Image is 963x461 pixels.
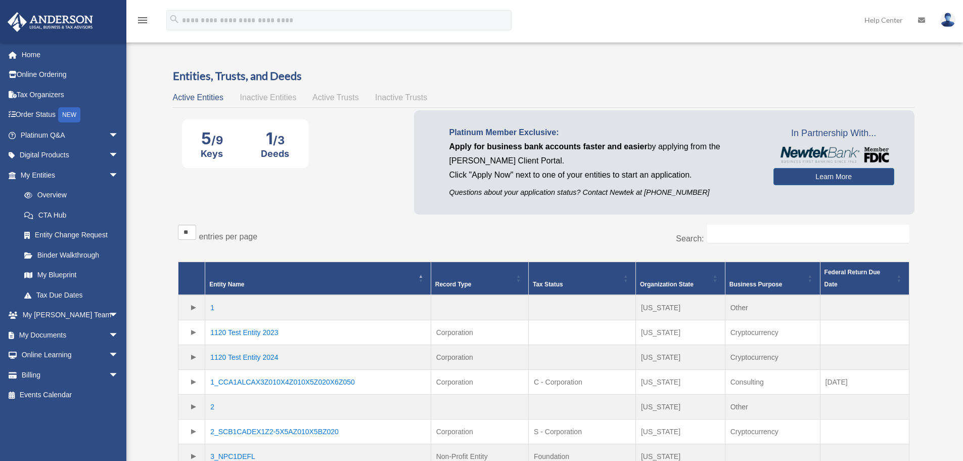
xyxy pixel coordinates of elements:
[209,281,244,288] span: Entity Name
[169,14,180,25] i: search
[14,185,124,205] a: Overview
[109,365,129,386] span: arrow_drop_down
[431,345,528,370] td: Corporation
[205,320,431,345] td: 1120 Test Entity 2023
[211,134,223,147] span: /9
[273,134,285,147] span: /3
[136,14,149,26] i: menu
[635,395,725,420] td: [US_STATE]
[173,68,914,84] h3: Entities, Trusts, and Deeds
[261,148,289,159] div: Deeds
[205,262,431,296] th: Entity Name: Activate to invert sorting
[431,320,528,345] td: Corporation
[7,385,134,405] a: Events Calendar
[205,345,431,370] td: 1120 Test Entity 2024
[431,262,528,296] th: Record Type: Activate to sort
[435,281,472,288] span: Record Type
[529,420,636,444] td: S - Corporation
[778,147,889,163] img: NewtekBankLogoSM.png
[533,281,563,288] span: Tax Status
[820,370,909,395] td: [DATE]
[725,345,820,370] td: Cryptocurrency
[14,265,129,285] a: My Blueprint
[449,186,758,199] p: Questions about your application status? Contact Newtek at [PHONE_NUMBER]
[725,420,820,444] td: Cryptocurrency
[7,165,129,185] a: My Entitiesarrow_drop_down
[205,395,431,420] td: 2
[109,125,129,146] span: arrow_drop_down
[820,262,909,296] th: Federal Return Due Date: Activate to sort
[940,13,955,27] img: User Pic
[7,305,134,325] a: My [PERSON_NAME] Teamarrow_drop_down
[7,345,134,365] a: Online Learningarrow_drop_down
[109,145,129,166] span: arrow_drop_down
[725,370,820,395] td: Consulting
[240,93,296,102] span: Inactive Entities
[205,295,431,320] td: 1
[635,295,725,320] td: [US_STATE]
[725,295,820,320] td: Other
[173,93,223,102] span: Active Entities
[14,245,129,265] a: Binder Walkthrough
[205,370,431,395] td: 1_CCA1ALCAX3Z010X4Z010X5Z020X6Z050
[431,370,528,395] td: Corporation
[529,370,636,395] td: C - Corporation
[529,262,636,296] th: Tax Status: Activate to sort
[7,45,134,65] a: Home
[199,232,258,241] label: entries per page
[14,225,129,245] a: Entity Change Request
[14,285,129,305] a: Tax Due Dates
[725,320,820,345] td: Cryptocurrency
[7,85,134,105] a: Tax Organizers
[375,93,427,102] span: Inactive Trusts
[7,145,134,165] a: Digital Productsarrow_drop_down
[635,370,725,395] td: [US_STATE]
[201,148,223,159] div: Keys
[635,262,725,296] th: Organization State: Activate to sort
[7,105,134,125] a: Order StatusNEW
[58,107,80,122] div: NEW
[201,129,223,148] div: 5
[635,345,725,370] td: [US_STATE]
[7,125,134,145] a: Platinum Q&Aarrow_drop_down
[635,420,725,444] td: [US_STATE]
[312,93,359,102] span: Active Trusts
[773,168,894,185] a: Learn More
[109,325,129,346] span: arrow_drop_down
[14,205,129,225] a: CTA Hub
[7,65,134,85] a: Online Ordering
[449,168,758,182] p: Click "Apply Now" next to one of your entities to start an application.
[261,129,289,148] div: 1
[449,125,758,140] p: Platinum Member Exclusive:
[635,320,725,345] td: [US_STATE]
[109,305,129,326] span: arrow_drop_down
[7,325,134,345] a: My Documentsarrow_drop_down
[449,142,648,151] span: Apply for business bank accounts faster and easier
[676,234,704,243] label: Search:
[725,262,820,296] th: Business Purpose: Activate to sort
[205,420,431,444] td: 2_SCB1CADEX1Z2-5X5AZ010X5BZ020
[725,395,820,420] td: Other
[136,18,149,26] a: menu
[109,345,129,366] span: arrow_drop_down
[773,125,894,142] span: In Partnership With...
[729,281,783,288] span: Business Purpose
[7,365,134,385] a: Billingarrow_drop_down
[640,281,694,288] span: Organization State
[449,140,758,168] p: by applying from the [PERSON_NAME] Client Portal.
[5,12,96,32] img: Anderson Advisors Platinum Portal
[109,165,129,186] span: arrow_drop_down
[431,420,528,444] td: Corporation
[824,269,881,288] span: Federal Return Due Date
